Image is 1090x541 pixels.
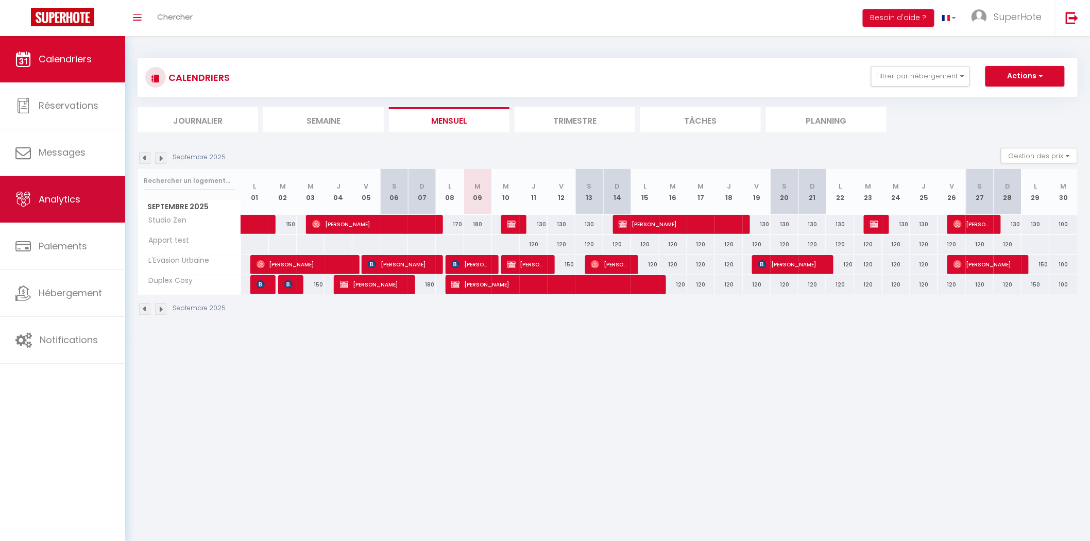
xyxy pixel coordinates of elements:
[687,255,715,274] div: 120
[520,235,548,254] div: 120
[308,181,314,191] abbr: M
[1066,11,1079,24] img: logout
[532,181,536,191] abbr: J
[743,275,771,294] div: 120
[978,181,982,191] abbr: S
[40,333,98,346] span: Notifications
[39,53,92,65] span: Calendriers
[758,255,823,274] span: [PERSON_NAME]
[1034,181,1037,191] abbr: L
[140,255,212,266] span: L'Evasion Urbaine
[591,255,628,274] span: [PERSON_NAME]
[1050,215,1078,234] div: 100
[839,181,842,191] abbr: L
[39,193,80,206] span: Analytics
[994,169,1021,215] th: 28
[368,255,433,274] span: [PERSON_NAME]
[39,240,87,252] span: Paiements
[659,169,687,215] th: 16
[575,215,603,234] div: 130
[520,169,548,215] th: 11
[603,169,631,215] th: 14
[743,169,771,215] th: 19
[39,99,98,112] span: Réservations
[451,255,488,274] span: [PERSON_NAME]
[140,235,192,246] span: Appart test
[882,235,910,254] div: 120
[985,66,1065,87] button: Actions
[938,275,966,294] div: 120
[389,107,509,132] li: Mensuel
[882,169,910,215] th: 24
[727,181,731,191] abbr: J
[575,235,603,254] div: 120
[173,303,226,313] p: Septembre 2025
[269,169,297,215] th: 02
[464,215,492,234] div: 180
[698,181,704,191] abbr: M
[687,235,715,254] div: 120
[863,9,934,27] button: Besoin d'aide ?
[938,169,966,215] th: 26
[826,215,854,234] div: 130
[743,215,771,234] div: 130
[1050,255,1078,274] div: 100
[603,235,631,254] div: 120
[910,215,938,234] div: 130
[631,255,659,274] div: 120
[503,181,509,191] abbr: M
[950,181,955,191] abbr: V
[810,181,815,191] abbr: D
[687,275,715,294] div: 120
[631,235,659,254] div: 120
[408,275,436,294] div: 180
[1021,255,1049,274] div: 150
[31,8,94,26] img: Super Booking
[312,214,433,234] span: [PERSON_NAME]
[938,235,966,254] div: 120
[507,255,544,274] span: [PERSON_NAME]
[1001,148,1078,163] button: Gestion des prix
[138,107,258,132] li: Journalier
[257,255,349,274] span: [PERSON_NAME]
[743,235,771,254] div: 120
[173,153,226,162] p: Septembre 2025
[241,169,269,215] th: 01
[670,181,676,191] abbr: M
[771,275,798,294] div: 120
[39,286,102,299] span: Hébergement
[436,215,464,234] div: 170
[882,255,910,274] div: 120
[253,181,257,191] abbr: L
[659,235,687,254] div: 120
[631,169,659,215] th: 15
[910,275,938,294] div: 120
[39,146,86,159] span: Messages
[548,169,575,215] th: 12
[826,169,854,215] th: 22
[1050,169,1078,215] th: 30
[966,235,994,254] div: 120
[994,235,1021,254] div: 120
[953,255,1018,274] span: [PERSON_NAME]
[771,235,798,254] div: 120
[559,181,564,191] abbr: V
[475,181,481,191] abbr: M
[515,107,635,132] li: Trimestre
[798,169,826,215] th: 21
[464,169,492,215] th: 09
[882,215,910,234] div: 130
[492,169,520,215] th: 10
[587,181,592,191] abbr: S
[644,181,647,191] abbr: L
[166,66,230,89] h3: CALENDRIERS
[994,275,1021,294] div: 120
[755,181,759,191] abbr: V
[436,169,464,215] th: 08
[548,215,575,234] div: 130
[1021,169,1049,215] th: 29
[766,107,887,132] li: Planning
[449,181,452,191] abbr: L
[715,235,743,254] div: 120
[910,169,938,215] th: 25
